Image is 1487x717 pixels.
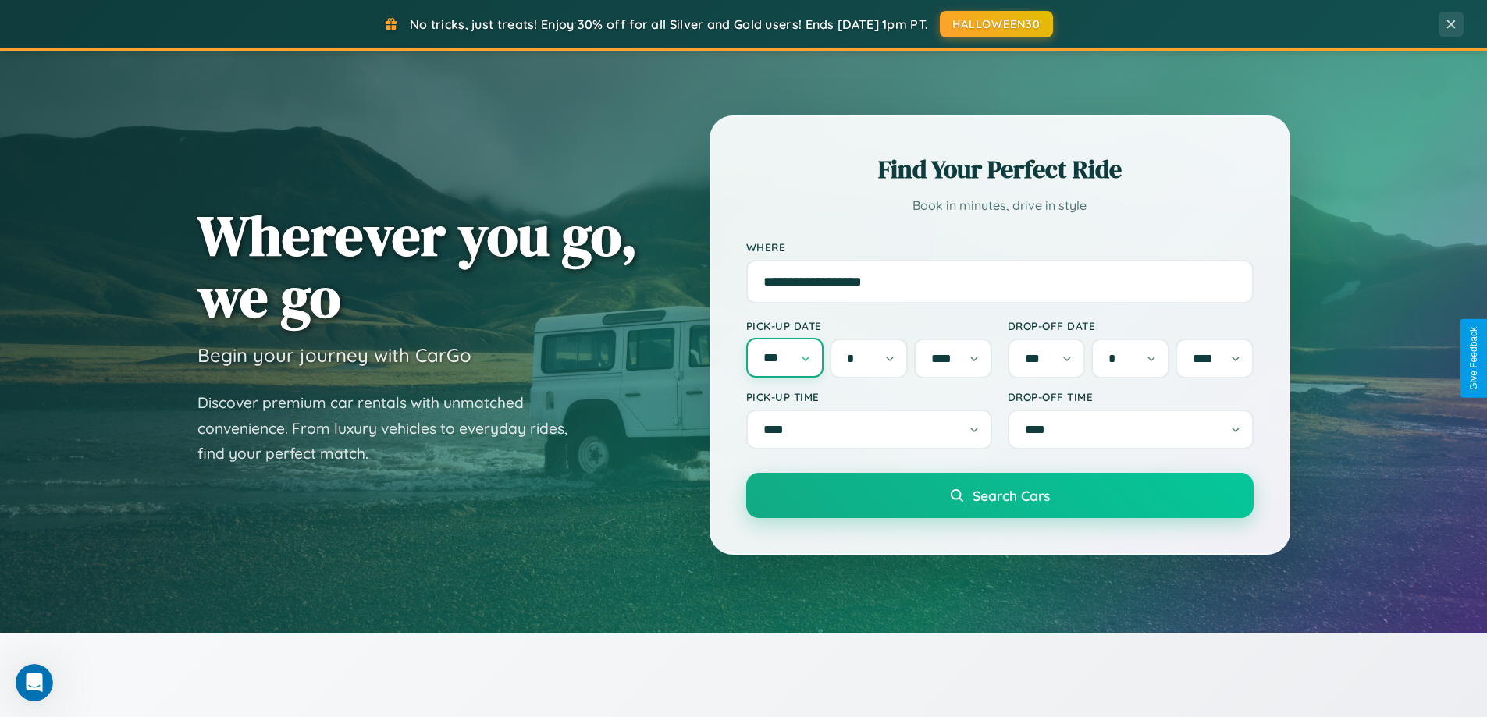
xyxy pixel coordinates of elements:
span: No tricks, just treats! Enjoy 30% off for all Silver and Gold users! Ends [DATE] 1pm PT. [410,16,928,32]
h1: Wherever you go, we go [197,204,638,328]
label: Pick-up Time [746,390,992,403]
span: Search Cars [973,487,1050,504]
p: Discover premium car rentals with unmatched convenience. From luxury vehicles to everyday rides, ... [197,390,588,467]
label: Where [746,240,1254,254]
iframe: Intercom live chat [16,664,53,701]
label: Pick-up Date [746,319,992,332]
label: Drop-off Time [1008,390,1254,403]
p: Book in minutes, drive in style [746,194,1254,217]
button: Search Cars [746,473,1254,518]
label: Drop-off Date [1008,319,1254,332]
div: Give Feedback [1468,327,1479,390]
h3: Begin your journey with CarGo [197,343,471,367]
h2: Find Your Perfect Ride [746,152,1254,186]
button: HALLOWEEN30 [940,11,1053,37]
